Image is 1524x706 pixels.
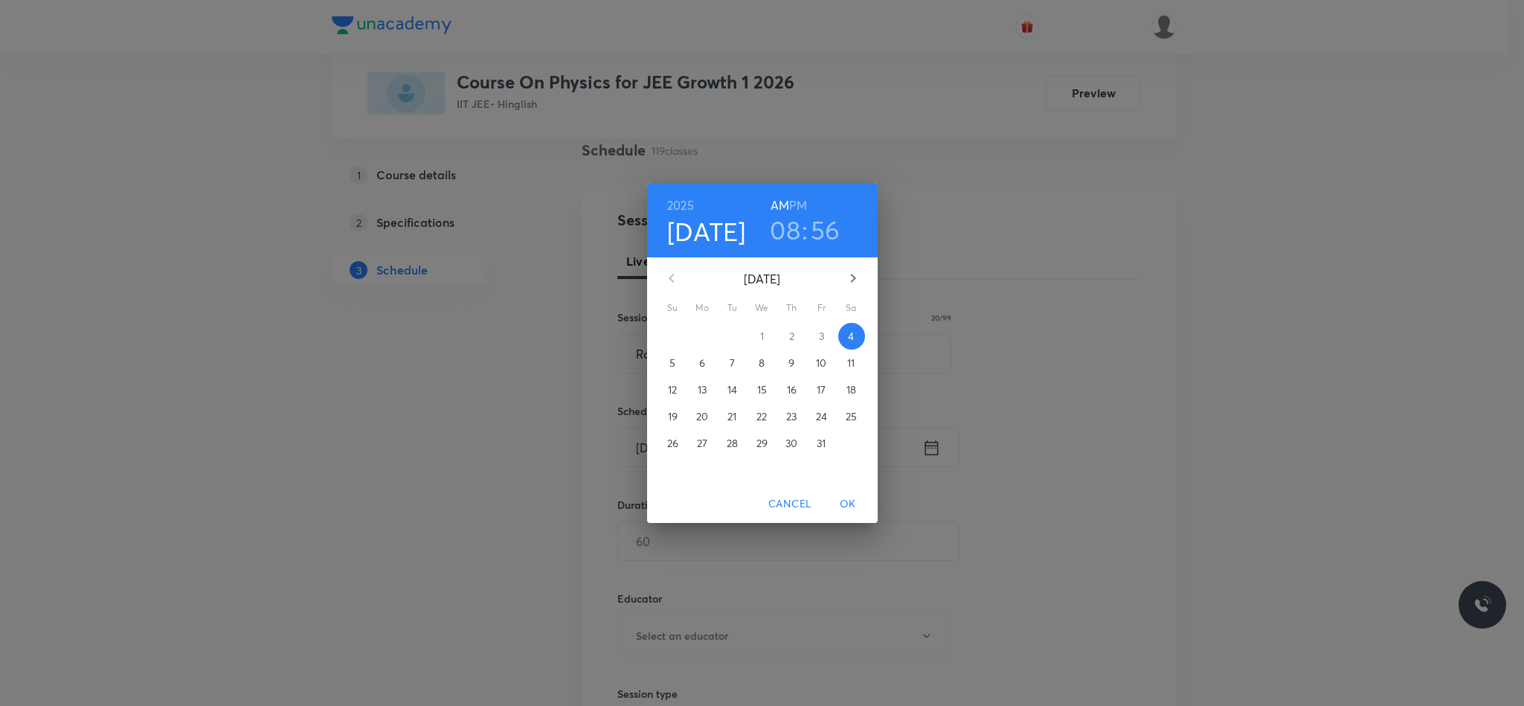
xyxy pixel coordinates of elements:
[846,382,856,397] p: 18
[759,356,765,370] p: 8
[838,403,865,430] button: 25
[727,409,736,424] p: 21
[817,382,826,397] p: 17
[667,195,694,216] button: 2025
[719,403,746,430] button: 21
[779,376,806,403] button: 16
[808,403,835,430] button: 24
[660,301,687,315] span: Su
[838,350,865,376] button: 11
[811,214,840,246] button: 56
[779,301,806,315] span: Th
[785,436,797,451] p: 30
[808,376,835,403] button: 17
[719,350,746,376] button: 7
[668,382,677,397] p: 12
[699,356,705,370] p: 6
[779,350,806,376] button: 9
[756,436,768,451] p: 29
[749,430,776,457] button: 29
[808,430,835,457] button: 31
[668,409,678,424] p: 19
[786,409,797,424] p: 23
[727,382,737,397] p: 14
[689,301,716,315] span: Mo
[789,195,807,216] button: PM
[808,350,835,376] button: 10
[696,409,708,424] p: 20
[660,430,687,457] button: 26
[719,376,746,403] button: 14
[719,430,746,457] button: 28
[830,495,866,513] span: OK
[660,376,687,403] button: 12
[848,329,854,344] p: 4
[660,350,687,376] button: 5
[771,195,789,216] button: AM
[689,403,716,430] button: 20
[838,323,865,350] button: 4
[787,382,797,397] p: 16
[660,403,687,430] button: 19
[816,356,826,370] p: 10
[697,436,707,451] p: 27
[667,436,678,451] p: 26
[788,356,794,370] p: 9
[730,356,735,370] p: 7
[838,376,865,403] button: 18
[667,216,746,247] button: [DATE]
[824,490,872,518] button: OK
[719,301,746,315] span: Tu
[770,214,800,246] button: 08
[749,350,776,376] button: 8
[669,356,675,370] p: 5
[689,270,835,288] p: [DATE]
[689,350,716,376] button: 6
[779,430,806,457] button: 30
[749,301,776,315] span: We
[762,490,817,518] button: Cancel
[817,436,826,451] p: 31
[847,356,855,370] p: 11
[756,409,767,424] p: 22
[749,403,776,430] button: 22
[846,409,857,424] p: 25
[749,376,776,403] button: 15
[727,436,738,451] p: 28
[698,382,707,397] p: 13
[802,214,808,246] h3: :
[757,382,767,397] p: 15
[838,301,865,315] span: Sa
[689,376,716,403] button: 13
[689,430,716,457] button: 27
[768,495,811,513] span: Cancel
[816,409,827,424] p: 24
[779,403,806,430] button: 23
[808,301,835,315] span: Fr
